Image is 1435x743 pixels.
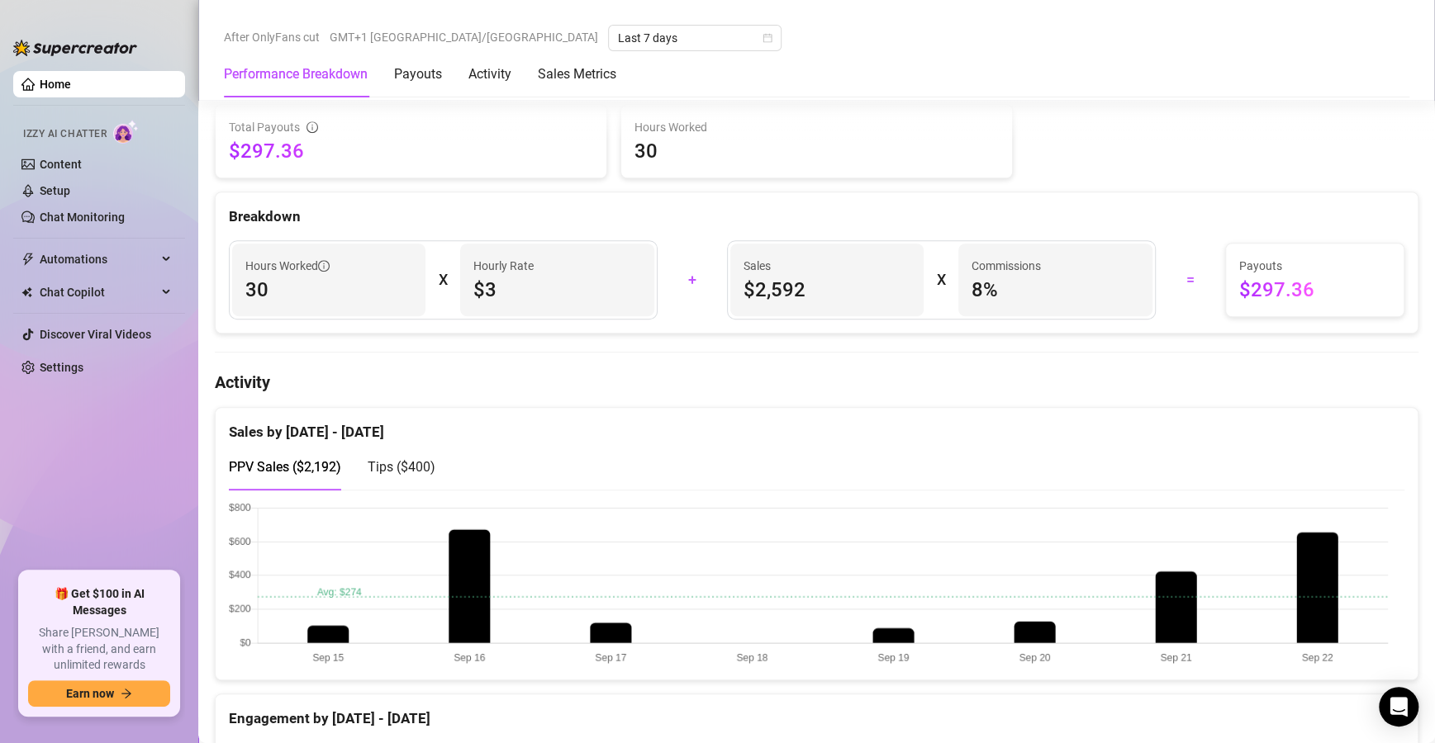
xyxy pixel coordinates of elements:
[40,211,125,224] a: Chat Monitoring
[618,26,772,50] span: Last 7 days
[245,277,412,303] span: 30
[229,138,593,164] span: $297.36
[40,279,157,305] span: Chat Copilot
[972,277,1138,303] span: 8 %
[368,459,435,475] span: Tips ( $400 )
[40,246,157,272] span: Automations
[28,680,170,707] button: Earn nowarrow-right
[229,206,1404,228] div: Breakdown
[28,586,170,618] span: 🎁 Get $100 in AI Messages
[744,257,910,275] span: Sales
[21,286,32,298] img: Chat Copilot
[330,25,598,50] span: GMT+1 [GEOGRAPHIC_DATA]/[GEOGRAPHIC_DATA]
[224,64,368,84] div: Performance Breakdown
[66,687,114,700] span: Earn now
[744,277,910,303] span: $2,592
[40,78,71,91] a: Home
[13,40,137,56] img: logo-BBDzfeDw.svg
[40,184,70,197] a: Setup
[439,267,447,293] div: X
[1379,687,1418,726] div: Open Intercom Messenger
[473,277,640,303] span: $3
[468,64,511,84] div: Activity
[21,253,35,266] span: thunderbolt
[318,260,330,272] span: info-circle
[634,138,999,164] span: 30
[306,121,318,133] span: info-circle
[23,126,107,142] span: Izzy AI Chatter
[229,459,341,475] span: PPV Sales ( $2,192 )
[229,118,300,136] span: Total Payouts
[113,120,139,144] img: AI Chatter
[972,257,1041,275] article: Commissions
[1239,277,1390,303] span: $297.36
[394,64,442,84] div: Payouts
[40,328,151,341] a: Discover Viral Videos
[215,371,1418,394] h4: Activity
[634,118,999,136] span: Hours Worked
[1239,257,1390,275] span: Payouts
[121,688,132,699] span: arrow-right
[28,625,170,674] span: Share [PERSON_NAME] with a friend, and earn unlimited rewards
[224,25,320,50] span: After OnlyFans cut
[40,361,83,374] a: Settings
[1166,267,1215,293] div: =
[668,267,717,293] div: +
[40,158,82,171] a: Content
[763,33,772,43] span: calendar
[473,257,534,275] article: Hourly Rate
[245,257,330,275] span: Hours Worked
[229,694,1404,730] div: Engagement by [DATE] - [DATE]
[229,408,1404,443] div: Sales by [DATE] - [DATE]
[937,267,945,293] div: X
[538,64,616,84] div: Sales Metrics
